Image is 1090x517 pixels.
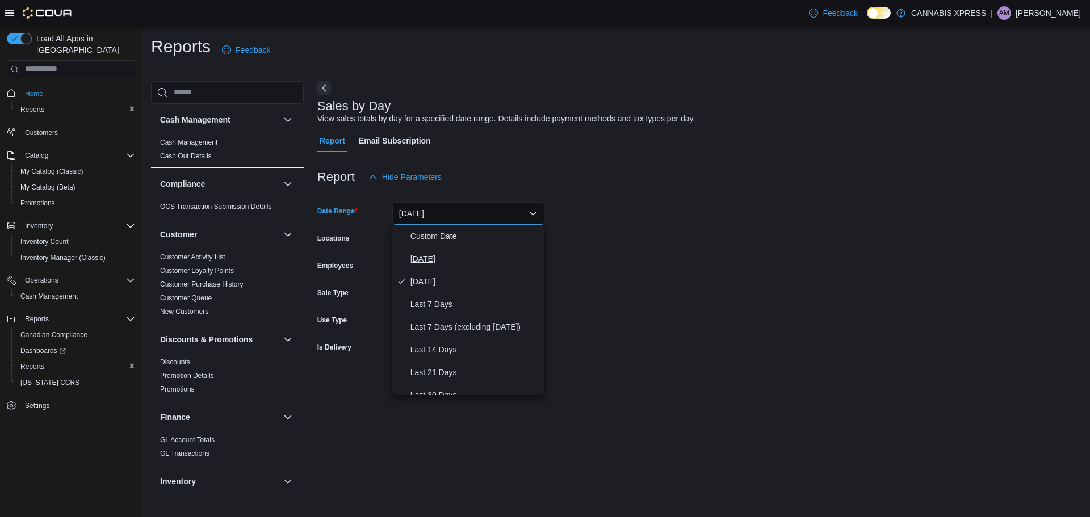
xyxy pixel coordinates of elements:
label: Sale Type [317,288,349,297]
button: Promotions [11,195,140,211]
span: Reports [16,360,135,373]
span: Customers [25,128,58,137]
button: Compliance [160,178,279,190]
span: Load All Apps in [GEOGRAPHIC_DATA] [32,33,135,56]
button: Inventory [20,219,57,233]
span: Last 14 Days [410,343,540,356]
div: Discounts & Promotions [151,355,304,401]
a: Dashboards [11,343,140,359]
button: Home [2,85,140,102]
span: Promotions [160,385,195,394]
span: Reports [20,362,44,371]
button: Compliance [281,177,295,191]
a: Cash Management [160,138,217,146]
span: Promotions [16,196,135,210]
div: Finance [151,433,304,465]
h3: Inventory [160,476,196,487]
span: My Catalog (Beta) [20,183,76,192]
span: Customers [20,125,135,140]
button: Cash Management [160,114,279,125]
button: Inventory Count [11,234,140,250]
span: Inventory Count [16,235,135,249]
nav: Complex example [7,81,135,444]
span: Customer Purchase History [160,280,244,289]
label: Use Type [317,316,347,325]
button: Reports [11,102,140,117]
span: Hide Parameters [382,171,442,183]
h3: Compliance [160,178,205,190]
button: Discounts & Promotions [281,333,295,346]
a: Cash Out Details [160,152,212,160]
div: Compliance [151,200,304,218]
span: Last 7 Days [410,297,540,311]
button: Inventory [2,218,140,234]
a: Canadian Compliance [16,328,92,342]
button: Cash Management [281,113,295,127]
a: Discounts [160,358,190,366]
span: Cash Management [20,292,78,301]
span: Customer Loyalty Points [160,266,234,275]
span: Operations [25,276,58,285]
span: [DATE] [410,275,540,288]
button: Canadian Compliance [11,327,140,343]
button: Reports [2,311,140,327]
button: Operations [2,272,140,288]
a: OCS Transaction Submission Details [160,203,272,211]
span: Inventory [25,221,53,230]
span: Last 7 Days (excluding [DATE]) [410,320,540,334]
span: Feedback [236,44,270,56]
a: Customer Loyalty Points [160,267,234,275]
span: OCS Transaction Submission Details [160,202,272,211]
span: Inventory Count [20,237,69,246]
a: Feedback [804,2,862,24]
span: New Customers [160,307,208,316]
button: Finance [160,411,279,423]
a: Dashboards [16,344,70,358]
span: Settings [20,398,135,413]
div: Cash Management [151,136,304,167]
h1: Reports [151,35,211,58]
button: Finance [281,410,295,424]
a: Customer Queue [160,294,212,302]
button: Discounts & Promotions [160,334,279,345]
a: [US_STATE] CCRS [16,376,84,389]
span: Home [25,89,43,98]
a: Reports [16,360,49,373]
span: Customer Queue [160,293,212,302]
span: Dashboards [16,344,135,358]
span: Reports [25,314,49,323]
h3: Report [317,170,355,184]
span: Cash Out Details [160,152,212,161]
span: Customer Activity List [160,253,225,262]
div: Select listbox [392,225,544,395]
span: Last 21 Days [410,365,540,379]
button: Customer [281,228,295,241]
button: Next [317,81,331,95]
button: My Catalog (Classic) [11,163,140,179]
button: Inventory [160,476,279,487]
a: Inventory Manager (Classic) [16,251,110,264]
button: Settings [2,397,140,414]
a: Customer Activity List [160,253,225,261]
span: Last 30 Days [410,388,540,402]
span: Promotions [20,199,55,208]
a: Inventory Count [16,235,73,249]
a: New Customers [160,308,208,316]
div: Customer [151,250,304,323]
h3: Customer [160,229,197,240]
h3: Cash Management [160,114,230,125]
a: Home [20,87,48,100]
span: Inventory [20,219,135,233]
a: Cash Management [16,289,82,303]
span: Custom Date [410,229,540,243]
label: Date Range [317,207,358,216]
span: Cash Management [160,138,217,147]
span: Washington CCRS [16,376,135,389]
h3: Finance [160,411,190,423]
span: Inventory Manager (Classic) [16,251,135,264]
a: Customers [20,126,62,140]
span: My Catalog (Beta) [16,180,135,194]
span: Operations [20,274,135,287]
span: Reports [20,312,135,326]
